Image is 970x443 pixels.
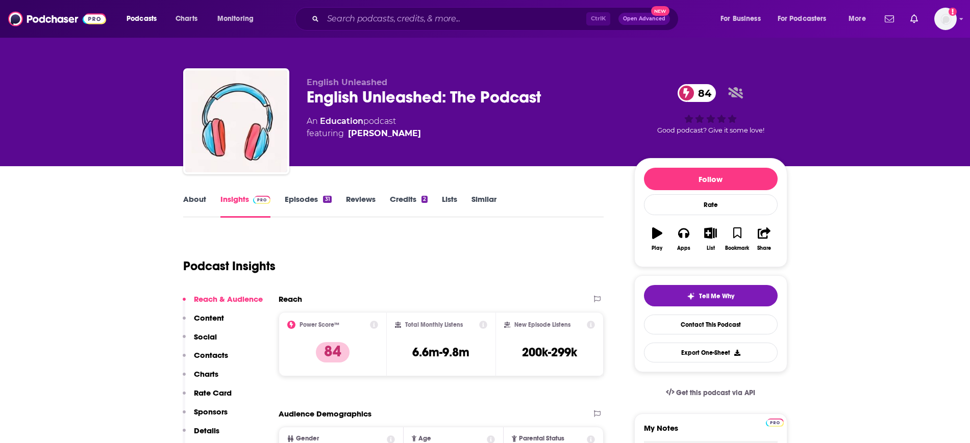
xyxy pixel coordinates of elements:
[253,196,271,204] img: Podchaser Pro
[618,13,670,25] button: Open AdvancedNew
[644,168,778,190] button: Follow
[771,11,841,27] button: open menu
[519,435,564,442] span: Parental Status
[421,196,428,203] div: 2
[657,126,764,134] span: Good podcast? Give it some love!
[442,194,457,218] a: Lists
[285,194,331,218] a: Episodes31
[644,285,778,306] button: tell me why sparkleTell Me Why
[670,221,697,257] button: Apps
[778,12,827,26] span: For Podcasters
[183,388,232,407] button: Rate Card
[522,345,577,360] h3: 200k-299k
[644,423,778,441] label: My Notes
[194,294,263,304] p: Reach & Audience
[720,12,761,26] span: For Business
[320,116,363,126] a: Education
[316,342,350,362] p: 84
[217,12,254,26] span: Monitoring
[644,221,670,257] button: Play
[471,194,496,218] a: Similar
[194,350,228,360] p: Contacts
[713,11,774,27] button: open menu
[849,12,866,26] span: More
[348,127,421,140] a: [PERSON_NAME]
[757,245,771,251] div: Share
[194,407,228,416] p: Sponsors
[676,388,755,397] span: Get this podcast via API
[707,245,715,251] div: List
[210,11,267,27] button: open menu
[687,292,695,300] img: tell me why sparkle
[194,369,218,379] p: Charts
[169,11,204,27] a: Charts
[194,388,232,398] p: Rate Card
[183,369,218,388] button: Charts
[296,435,319,442] span: Gender
[623,16,665,21] span: Open Advanced
[766,419,784,427] img: Podchaser Pro
[194,313,224,323] p: Content
[183,313,224,332] button: Content
[412,345,469,360] h3: 6.6m-9.8m
[678,84,716,102] a: 84
[127,12,157,26] span: Podcasts
[697,221,724,257] button: List
[418,435,431,442] span: Age
[305,7,688,31] div: Search podcasts, credits, & more...
[725,245,749,251] div: Bookmark
[176,12,197,26] span: Charts
[183,350,228,369] button: Contacts
[185,70,287,172] img: English Unleashed: The Podcast
[766,417,784,427] a: Pro website
[300,321,339,328] h2: Power Score™
[183,332,217,351] button: Social
[934,8,957,30] span: Logged in as SimonElement
[934,8,957,30] img: User Profile
[586,12,610,25] span: Ctrl K
[906,10,922,28] a: Show notifications dropdown
[934,8,957,30] button: Show profile menu
[183,194,206,218] a: About
[405,321,463,328] h2: Total Monthly Listens
[658,380,764,405] a: Get this podcast via API
[677,245,690,251] div: Apps
[652,245,662,251] div: Play
[390,194,428,218] a: Credits2
[323,196,331,203] div: 31
[346,194,376,218] a: Reviews
[323,11,586,27] input: Search podcasts, credits, & more...
[634,77,787,141] div: 84Good podcast? Give it some love!
[841,11,879,27] button: open menu
[514,321,570,328] h2: New Episode Listens
[644,343,778,362] button: Export One-Sheet
[183,258,276,274] h1: Podcast Insights
[751,221,777,257] button: Share
[194,332,217,342] p: Social
[651,6,669,16] span: New
[119,11,170,27] button: open menu
[307,77,387,87] span: English Unleashed
[949,8,957,16] svg: Add a profile image
[183,294,263,313] button: Reach & Audience
[307,115,421,140] div: An podcast
[183,407,228,426] button: Sponsors
[688,84,716,102] span: 84
[220,194,271,218] a: InsightsPodchaser Pro
[8,9,106,29] img: Podchaser - Follow, Share and Rate Podcasts
[644,315,778,334] a: Contact This Podcast
[724,221,751,257] button: Bookmark
[881,10,898,28] a: Show notifications dropdown
[279,294,302,304] h2: Reach
[699,292,734,300] span: Tell Me Why
[194,426,219,435] p: Details
[307,127,421,140] span: featuring
[644,194,778,215] div: Rate
[279,409,371,419] h2: Audience Demographics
